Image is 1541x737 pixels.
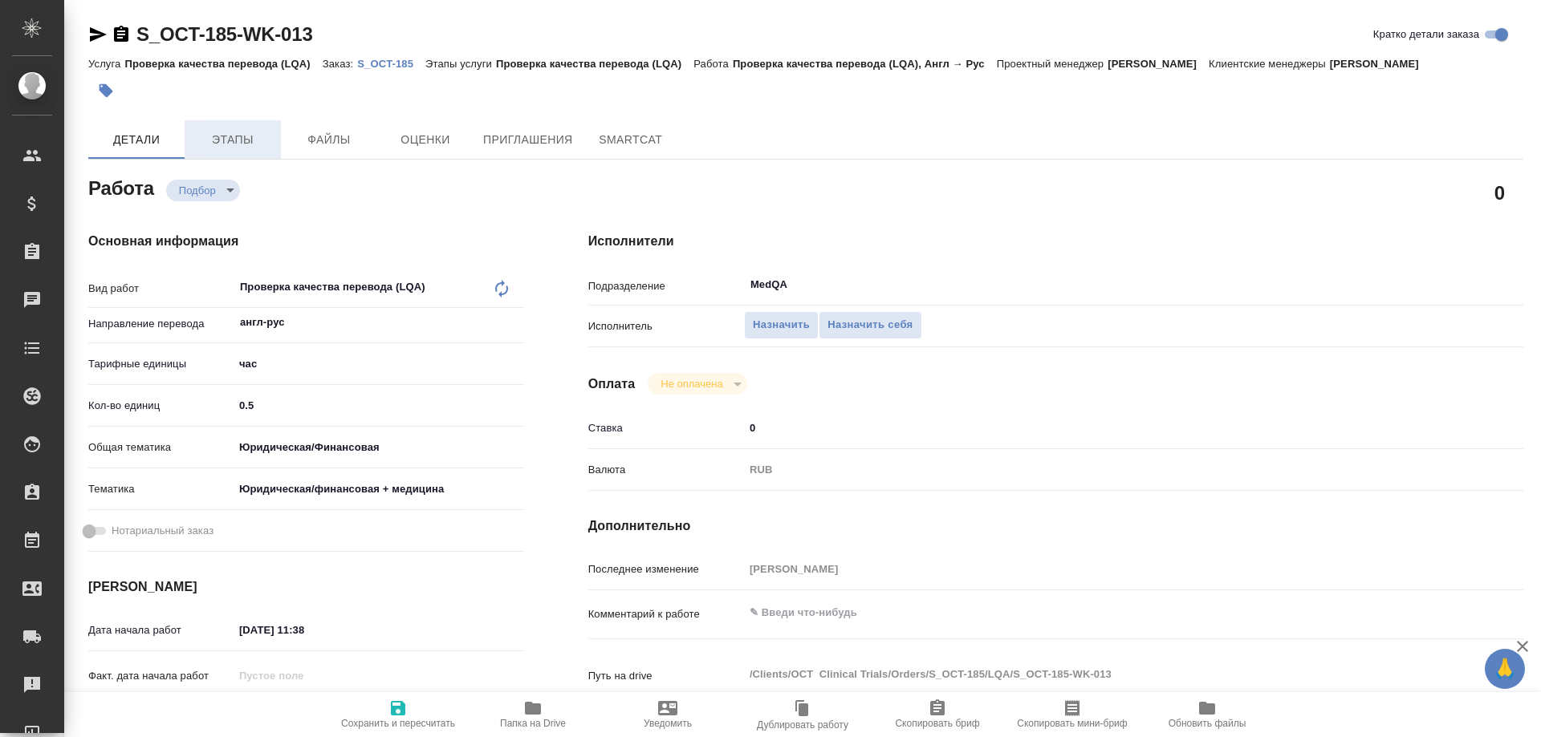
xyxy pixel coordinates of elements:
[733,58,997,70] p: Проверка качества перевода (LQA), Англ → Рус
[588,318,744,334] p: Исполнитель
[1494,179,1505,206] h2: 0
[88,398,234,414] p: Кол-во единиц
[600,692,735,737] button: Уведомить
[98,130,175,150] span: Детали
[588,232,1523,251] h4: Исполнители
[483,130,573,150] span: Приглашения
[588,278,744,294] p: Подразделение
[425,58,496,70] p: Этапы услуги
[644,718,692,729] span: Уведомить
[744,557,1445,581] input: Пустое поле
[234,394,524,417] input: ✎ Введи что-нибудь
[827,316,913,334] span: Назначить себя
[88,668,234,684] p: Факт. дата начала работ
[1108,58,1209,70] p: [PERSON_NAME]
[331,692,466,737] button: Сохранить и пересчитать
[648,373,746,395] div: Подбор
[496,58,693,70] p: Проверка качества перевода (LQA)
[588,606,744,622] p: Комментарий к работе
[234,618,374,642] input: ✎ Введи что-нибудь
[1373,26,1479,43] span: Кратко детали заказа
[744,456,1445,484] div: RUB
[341,718,455,729] span: Сохранить и пересчитать
[323,58,357,70] p: Заказ:
[88,481,234,497] p: Тематика
[194,130,271,150] span: Этапы
[693,58,733,70] p: Работа
[757,719,848,731] span: Дублировать работу
[997,58,1108,70] p: Проектный менеджер
[588,462,744,478] p: Валюта
[174,184,221,197] button: Подбор
[234,476,524,503] div: Юридическая/финансовая + медицина
[88,25,108,44] button: Скопировать ссылку для ЯМессенджера
[1017,718,1127,729] span: Скопировать мини-бриф
[234,664,374,687] input: Пустое поле
[1437,283,1440,286] button: Open
[744,311,819,339] button: Назначить
[895,718,979,729] span: Скопировать бриф
[744,416,1445,439] input: ✎ Введи что-нибудь
[88,73,124,108] button: Добавить тэг
[588,375,636,394] h4: Оплата
[1330,58,1431,70] p: [PERSON_NAME]
[124,58,322,70] p: Проверка качества перевода (LQA)
[588,516,1523,536] h4: Дополнительно
[88,439,234,456] p: Общая тематика
[1140,692,1275,737] button: Обновить файлы
[166,180,240,201] div: Подбор
[88,232,524,251] h4: Основная информация
[656,377,727,391] button: Не оплачена
[515,321,518,324] button: Open
[870,692,1005,737] button: Скопировать бриф
[357,58,425,70] p: S_OCT-185
[234,434,524,461] div: Юридическая/Финансовая
[291,130,368,150] span: Файлы
[136,23,313,45] a: S_OCT-185-WK-013
[1005,692,1140,737] button: Скопировать мини-бриф
[466,692,600,737] button: Папка на Drive
[819,311,921,339] button: Назначить себя
[588,668,744,684] p: Путь на drive
[592,130,669,150] span: SmartCat
[88,172,154,201] h2: Работа
[234,350,524,378] div: час
[88,356,234,372] p: Тарифные единицы
[1485,649,1525,689] button: 🙏
[735,692,870,737] button: Дублировать работу
[88,622,234,638] p: Дата начала работ
[88,58,124,70] p: Услуга
[1209,58,1330,70] p: Клиентские менеджеры
[744,661,1445,688] textarea: /Clients/OCT Clinical Trials/Orders/S_OCT-185/LQA/S_OCT-185-WK-013
[1169,718,1246,729] span: Обновить файлы
[588,420,744,436] p: Ставка
[500,718,566,729] span: Папка на Drive
[88,281,234,297] p: Вид работ
[88,577,524,597] h4: [PERSON_NAME]
[112,523,213,539] span: Нотариальный заказ
[1491,652,1519,686] span: 🙏
[112,25,131,44] button: Скопировать ссылку
[357,56,425,70] a: S_OCT-185
[588,561,744,577] p: Последнее изменение
[753,316,810,334] span: Назначить
[88,316,234,332] p: Направление перевода
[387,130,464,150] span: Оценки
